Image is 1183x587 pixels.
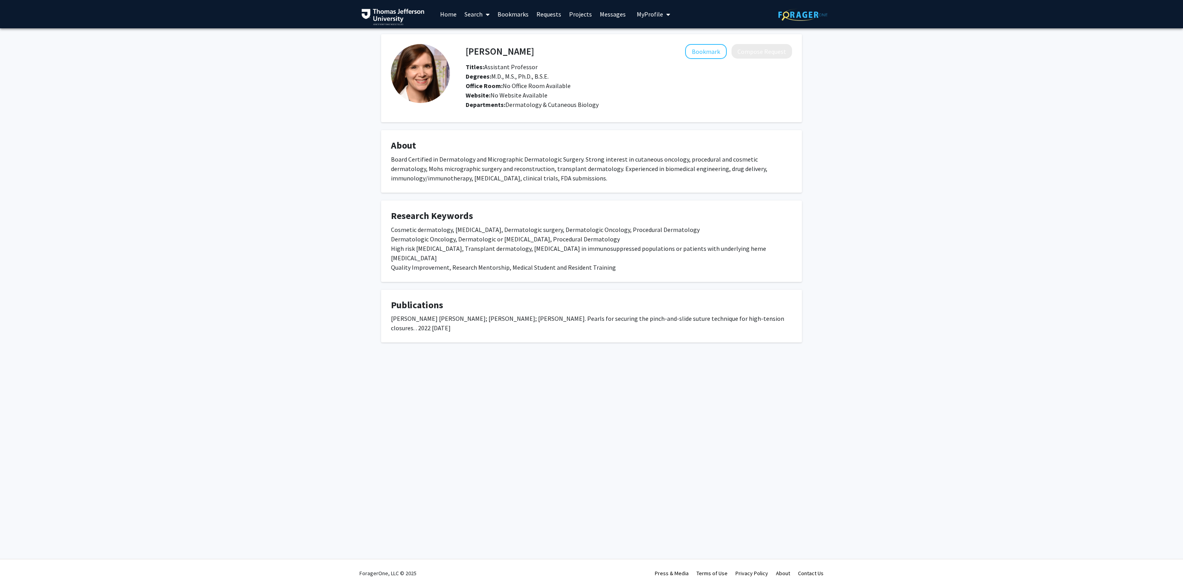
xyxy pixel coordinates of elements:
a: Terms of Use [697,570,728,577]
span: M.D., M.S., Ph.D., B.S.E. [466,72,549,80]
img: ForagerOne Logo [778,9,827,21]
img: Thomas Jefferson University Logo [361,9,424,25]
h4: Research Keywords [391,210,792,222]
a: About [776,570,790,577]
a: Press & Media [655,570,689,577]
div: Board Certified in Dermatology and Micrographic Dermatologic Surgery. Strong interest in cutaneou... [391,155,792,183]
b: Degrees: [466,72,491,80]
span: No Website Available [466,91,547,99]
h4: Publications [391,300,792,311]
b: Titles: [466,63,484,71]
a: Messages [596,0,630,28]
div: ForagerOne, LLC © 2025 [359,559,416,587]
b: Departments: [466,101,505,109]
a: Contact Us [798,570,824,577]
a: Bookmarks [494,0,533,28]
img: Profile Picture [391,44,450,103]
h4: [PERSON_NAME] [466,44,534,59]
span: Assistant Professor [466,63,538,71]
b: Website: [466,91,490,99]
div: Cosmetic dermatology, [MEDICAL_DATA], Dermatologic surgery, Dermatologic Oncology, Procedural Der... [391,225,792,272]
span: No Office Room Available [466,82,571,90]
div: [PERSON_NAME] [PERSON_NAME]; [PERSON_NAME]; [PERSON_NAME]. Pearls for securing the pinch-and-slid... [391,314,792,333]
button: Add Stephanie Jackson-Cullison to Bookmarks [685,44,727,59]
a: Privacy Policy [735,570,768,577]
b: Office Room: [466,82,503,90]
a: Requests [533,0,565,28]
a: Projects [565,0,596,28]
span: My Profile [637,10,663,18]
h4: About [391,140,792,151]
button: Compose Request to Stephanie Jackson-Cullison [732,44,792,59]
iframe: Chat [6,552,33,581]
a: Home [436,0,461,28]
a: Search [461,0,494,28]
span: Dermatology & Cutaneous Biology [505,101,599,109]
